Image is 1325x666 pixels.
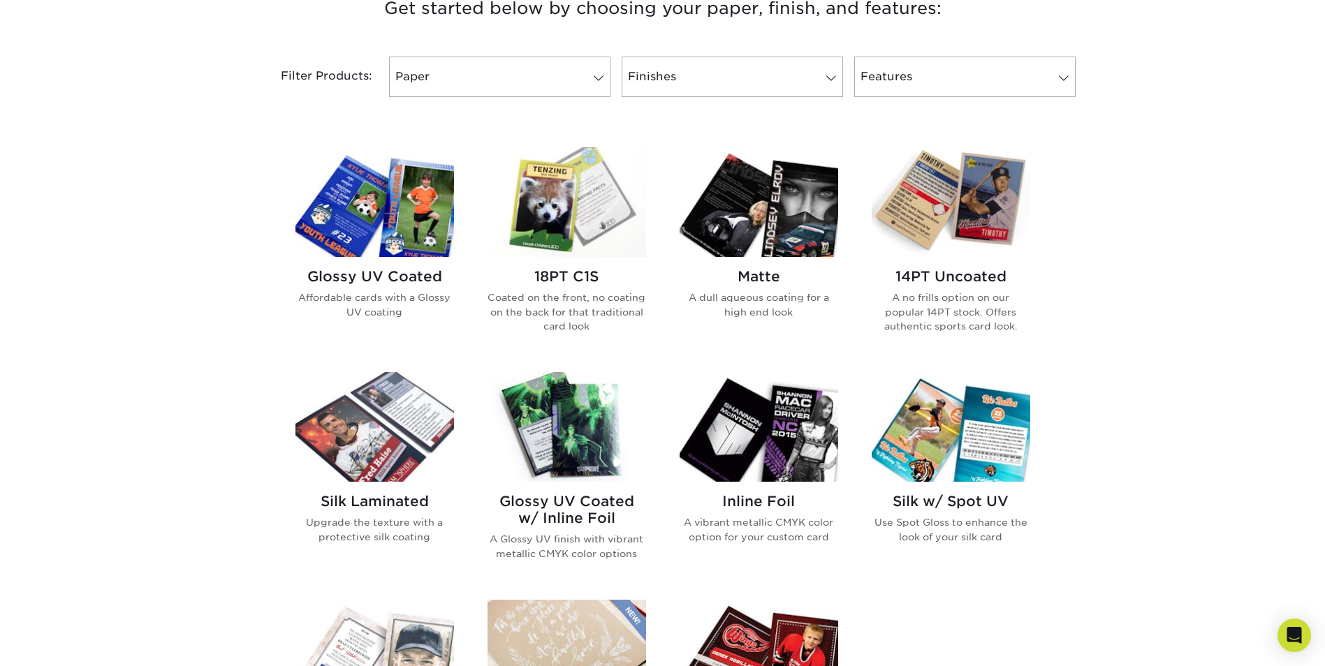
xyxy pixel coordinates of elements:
[680,147,838,355] a: Matte Trading Cards Matte A dull aqueous coating for a high end look
[872,147,1030,355] a: 14PT Uncoated Trading Cards 14PT Uncoated A no frills option on our popular 14PT stock. Offers au...
[872,493,1030,510] h2: Silk w/ Spot UV
[680,372,838,583] a: Inline Foil Trading Cards Inline Foil A vibrant metallic CMYK color option for your custom card
[295,147,454,355] a: Glossy UV Coated Trading Cards Glossy UV Coated Affordable cards with a Glossy UV coating
[488,268,646,285] h2: 18PT C1S
[295,493,454,510] h2: Silk Laminated
[295,147,454,257] img: Glossy UV Coated Trading Cards
[295,515,454,544] p: Upgrade the texture with a protective silk coating
[680,268,838,285] h2: Matte
[488,290,646,333] p: Coated on the front, no coating on the back for that traditional card look
[488,493,646,526] h2: Glossy UV Coated w/ Inline Foil
[680,290,838,319] p: A dull aqueous coating for a high end look
[680,493,838,510] h2: Inline Foil
[488,147,646,355] a: 18PT C1S Trading Cards 18PT C1S Coated on the front, no coating on the back for that traditional ...
[872,372,1030,583] a: Silk w/ Spot UV Trading Cards Silk w/ Spot UV Use Spot Gloss to enhance the look of your silk card
[295,372,454,583] a: Silk Laminated Trading Cards Silk Laminated Upgrade the texture with a protective silk coating
[872,268,1030,285] h2: 14PT Uncoated
[854,57,1076,97] a: Features
[488,372,646,583] a: Glossy UV Coated w/ Inline Foil Trading Cards Glossy UV Coated w/ Inline Foil A Glossy UV finish ...
[295,268,454,285] h2: Glossy UV Coated
[680,147,838,257] img: Matte Trading Cards
[872,290,1030,333] p: A no frills option on our popular 14PT stock. Offers authentic sports card look.
[872,515,1030,544] p: Use Spot Gloss to enhance the look of your silk card
[488,147,646,257] img: 18PT C1S Trading Cards
[622,57,843,97] a: Finishes
[295,372,454,482] img: Silk Laminated Trading Cards
[488,532,646,561] p: A Glossy UV finish with vibrant metallic CMYK color options
[389,57,610,97] a: Paper
[872,372,1030,482] img: Silk w/ Spot UV Trading Cards
[244,57,383,97] div: Filter Products:
[1278,619,1311,652] div: Open Intercom Messenger
[680,515,838,544] p: A vibrant metallic CMYK color option for your custom card
[295,290,454,319] p: Affordable cards with a Glossy UV coating
[611,600,646,642] img: New Product
[488,372,646,482] img: Glossy UV Coated w/ Inline Foil Trading Cards
[872,147,1030,257] img: 14PT Uncoated Trading Cards
[680,372,838,482] img: Inline Foil Trading Cards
